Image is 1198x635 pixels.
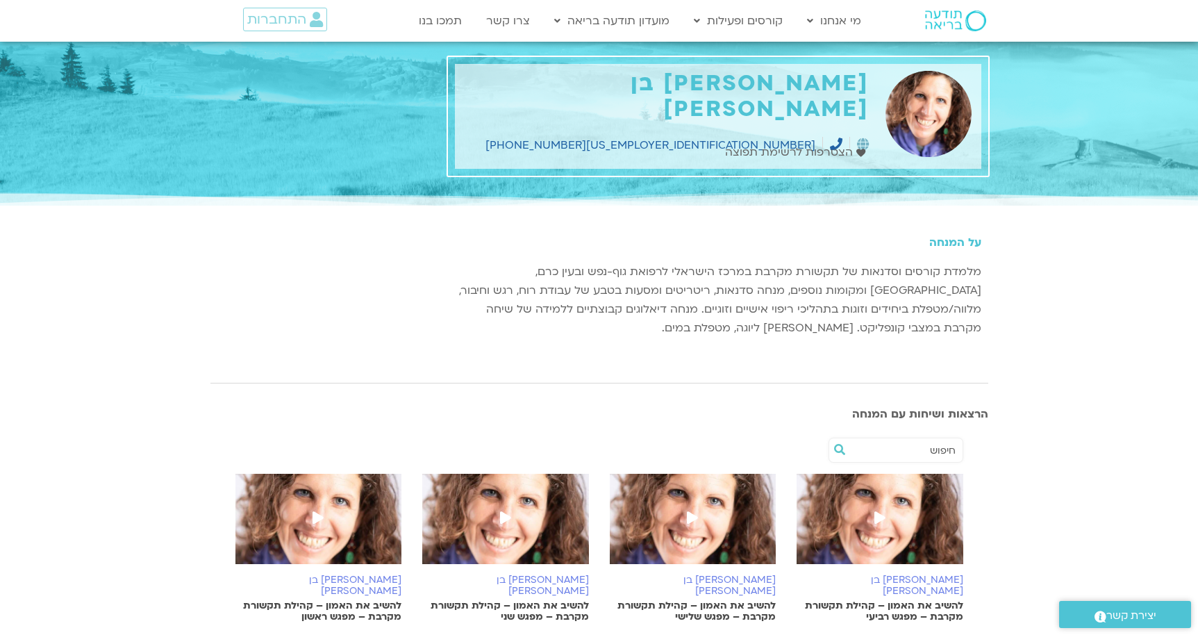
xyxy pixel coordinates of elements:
[1059,601,1191,628] a: יצירת קשר
[455,263,981,338] p: מלמדת קורסים וסדנאות של תקשורת מקרבת במרכז הישראלי לרפואת גוף-נפש ובעין כרם, [GEOGRAPHIC_DATA] ומ...
[883,71,974,157] img: שאניה כהן בן חיים - תקשורת מקרבת בזוגיות
[725,143,869,162] a: הצטרפות לרשימת תפוצה
[247,12,306,27] span: התחברות
[610,600,776,622] p: להשיב את האמון – קהילת תקשורת מקרבת – מפגש שלישי
[485,138,842,153] a: ‭[PHONE_NUMBER][US_EMPLOYER_IDENTIFICATION_NUMBER]
[797,575,963,597] h6: [PERSON_NAME] בן [PERSON_NAME]
[412,8,469,34] a: תמכו בנו
[235,474,402,622] a: [PERSON_NAME] בן [PERSON_NAME] להשיב את האמון – קהילת תקשורת מקרבת – מפגש ראשון
[235,474,402,578] img: %D7%A9%D7%90%D7%A0%D7%99%D7%94-%D7%9B%D7%94%D7%9F-%D7%91%D7%9F-%D7%97%D7%99%D7%99%D7%9D.jpg
[235,575,402,597] h6: [PERSON_NAME] בן [PERSON_NAME]
[610,474,776,622] a: [PERSON_NAME] בן [PERSON_NAME] להשיב את האמון – קהילת תקשורת מקרבת – מפגש שלישי
[610,474,776,578] img: %D7%A9%D7%90%D7%A0%D7%99%D7%94-%D7%9B%D7%94%D7%9F-%D7%91%D7%9F-%D7%97%D7%99%D7%99%D7%9D.jpg
[800,8,868,34] a: מי אנחנו
[797,474,963,622] a: [PERSON_NAME] בן [PERSON_NAME] להשיב את האמון – קהילת תקשורת מקרבת – מפגש רביעי
[422,600,589,622] p: להשיב את האמון – קהילת תקשורת מקרבת – מפגש שני
[925,10,986,31] img: תודעה בריאה
[422,575,589,597] h6: [PERSON_NAME] בן [PERSON_NAME]
[243,8,327,31] a: התחברות
[422,474,589,578] img: %D7%A9%D7%90%D7%A0%D7%99%D7%94-%D7%9B%D7%94%D7%9F-%D7%91%D7%9F-%D7%97%D7%99%D7%99%D7%9D.jpg
[687,8,790,34] a: קורסים ופעילות
[1106,607,1156,625] span: יצירת קשר
[610,575,776,597] h6: [PERSON_NAME] בן [PERSON_NAME]
[797,474,963,578] img: %D7%A9%D7%90%D7%A0%D7%99%D7%94-%D7%9B%D7%94%D7%9F-%D7%91%D7%9F-%D7%97%D7%99%D7%99%D7%9D.jpg
[210,408,988,420] h3: הרצאות ושיחות עם המנחה
[850,438,956,462] input: חיפוש
[797,600,963,622] p: להשיב את האמון – קהילת תקשורת מקרבת – מפגש רביעי
[422,474,589,622] a: [PERSON_NAME] בן [PERSON_NAME] להשיב את האמון – קהילת תקשורת מקרבת – מפגש שני
[235,600,402,622] p: להשיב את האמון – קהילת תקשורת מקרבת – מפגש ראשון
[725,143,856,162] span: הצטרפות לרשימת תפוצה
[462,71,869,122] h1: [PERSON_NAME] בן [PERSON_NAME]
[479,8,537,34] a: צרו קשר
[547,8,676,34] a: מועדון תודעה בריאה
[455,236,981,249] h5: על המנחה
